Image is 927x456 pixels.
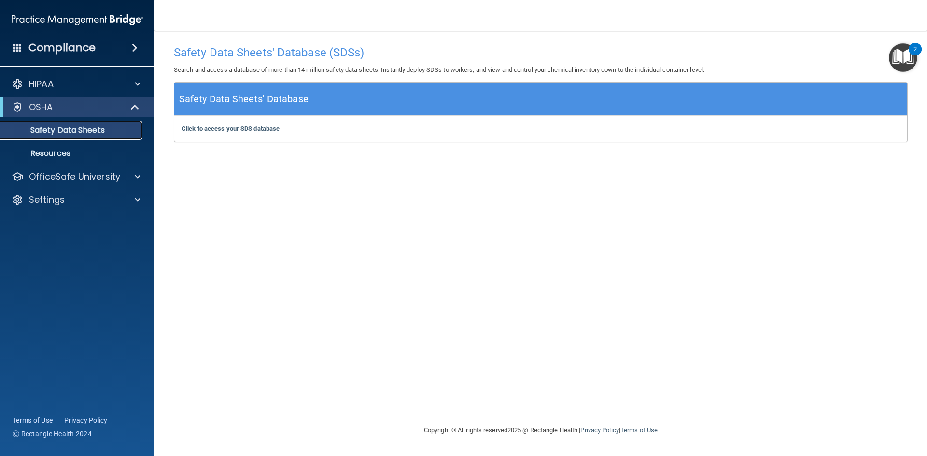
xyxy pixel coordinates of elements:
[6,125,138,135] p: Safety Data Sheets
[182,125,280,132] a: Click to access your SDS database
[365,415,717,446] div: Copyright © All rights reserved 2025 @ Rectangle Health | |
[12,171,140,182] a: OfficeSafe University
[29,101,53,113] p: OSHA
[12,78,140,90] a: HIPAA
[28,41,96,55] h4: Compliance
[12,10,143,29] img: PMB logo
[64,415,108,425] a: Privacy Policy
[29,171,120,182] p: OfficeSafe University
[13,415,53,425] a: Terms of Use
[620,427,658,434] a: Terms of Use
[12,194,140,206] a: Settings
[179,91,309,108] h5: Safety Data Sheets' Database
[174,46,908,59] h4: Safety Data Sheets' Database (SDSs)
[174,64,908,76] p: Search and access a database of more than 14 million safety data sheets. Instantly deploy SDSs to...
[913,49,917,62] div: 2
[13,429,92,439] span: Ⓒ Rectangle Health 2024
[29,78,54,90] p: HIPAA
[12,101,140,113] a: OSHA
[29,194,65,206] p: Settings
[580,427,618,434] a: Privacy Policy
[889,43,917,72] button: Open Resource Center, 2 new notifications
[6,149,138,158] p: Resources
